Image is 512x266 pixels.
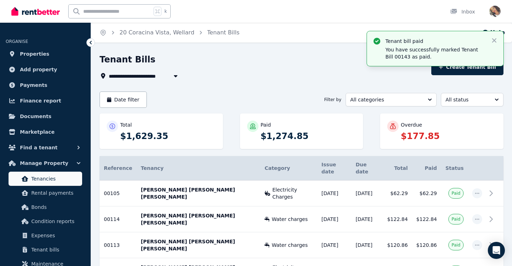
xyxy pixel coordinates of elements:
[6,140,85,155] button: Find a tenant
[261,131,356,142] p: $1,274.85
[401,131,496,142] p: $177.85
[207,29,240,36] a: Tenant Bills
[9,228,82,243] a: Expenses
[9,243,82,257] a: Tenant bills
[452,216,460,222] span: Paid
[441,156,468,181] th: Status
[446,96,489,103] span: All status
[20,65,57,74] span: Add property
[20,143,58,152] span: Find a tenant
[11,6,60,17] img: RentBetter
[272,186,313,200] span: Electricity Charges
[141,212,256,226] p: [PERSON_NAME] [PERSON_NAME] [PERSON_NAME]
[100,92,147,108] button: Date filter
[450,8,475,15] div: Inbox
[31,231,79,240] span: Expenses
[324,97,341,102] span: Filter by
[20,159,68,167] span: Manage Property
[137,156,260,181] th: Tenancy
[272,216,308,223] span: Water charges
[6,62,85,77] a: Add property
[31,217,79,226] span: Condition reports
[6,94,85,108] a: Finance report
[489,6,501,17] img: kabondozoe@gmail.com
[317,206,351,232] td: [DATE]
[6,78,85,92] a: Payments
[412,206,441,232] td: $122.84
[9,172,82,186] a: Tenancies
[452,190,460,196] span: Paid
[6,39,28,44] span: ORGANISE
[141,238,256,252] p: [PERSON_NAME] [PERSON_NAME] [PERSON_NAME]
[431,59,503,75] button: Create Tenant Bill
[9,214,82,228] a: Condition reports
[6,109,85,123] a: Documents
[260,156,317,181] th: Category
[20,112,52,121] span: Documents
[104,242,120,248] span: 00113
[412,156,441,181] th: Paid
[412,181,441,206] td: $62.29
[351,156,383,181] th: Due date
[350,96,422,103] span: All categories
[31,245,79,254] span: Tenant bills
[401,121,422,128] p: Overdue
[31,174,79,183] span: Tenancies
[100,54,155,65] h1: Tenant Bills
[20,128,54,136] span: Marketplace
[20,50,49,58] span: Properties
[120,121,132,128] p: Total
[412,232,441,258] td: $120.86
[351,206,383,232] td: [DATE]
[317,156,351,181] th: Issue date
[120,131,216,142] p: $1,629.35
[9,186,82,200] a: Rental payments
[104,165,132,171] span: Reference
[31,189,79,197] span: Rental payments
[20,81,47,89] span: Payments
[346,93,437,106] button: All categories
[6,125,85,139] a: Marketplace
[441,93,503,106] button: All status
[261,121,271,128] p: Paid
[383,156,412,181] th: Total
[6,47,85,61] a: Properties
[164,9,167,14] span: k
[272,242,308,249] span: Water charges
[385,38,485,45] p: Tenant bill paid
[452,242,460,248] span: Paid
[20,96,61,105] span: Finance report
[317,181,351,206] td: [DATE]
[351,232,383,258] td: [DATE]
[119,29,194,36] a: 20 Coracina Vista, Wellard
[482,28,505,37] button: Help
[141,186,256,200] p: [PERSON_NAME] [PERSON_NAME] [PERSON_NAME]
[385,46,485,60] p: You have successfully marked Tenant Bill 00143 as paid.
[9,200,82,214] a: Bonds
[488,242,505,259] div: Open Intercom Messenger
[351,181,383,206] td: [DATE]
[104,190,120,196] span: 00105
[383,206,412,232] td: $122.84
[31,203,79,211] span: Bonds
[91,23,248,43] nav: Breadcrumb
[383,181,412,206] td: $62.29
[104,216,120,222] span: 00114
[317,232,351,258] td: [DATE]
[6,156,85,170] button: Manage Property
[383,232,412,258] td: $120.86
